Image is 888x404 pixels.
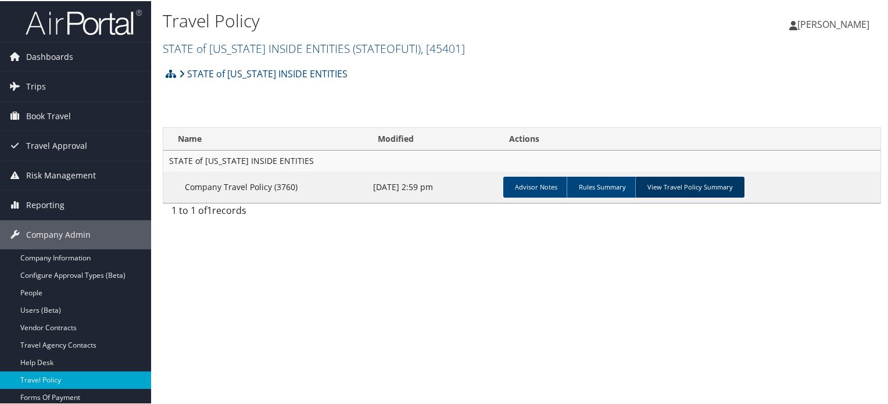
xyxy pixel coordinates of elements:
td: Company Travel Policy (3760) [163,170,367,202]
span: Company Admin [26,219,91,248]
span: Trips [26,71,46,100]
a: View Travel Policy Summary [635,176,744,196]
td: STATE of [US_STATE] INSIDE ENTITIES [163,149,880,170]
span: Travel Approval [26,130,87,159]
span: , [ 45401 ] [421,40,465,55]
span: Book Travel [26,101,71,130]
a: Advisor Notes [503,176,569,196]
img: airportal-logo.png [26,8,142,35]
td: [DATE] 2:59 pm [367,170,499,202]
span: Risk Management [26,160,96,189]
a: STATE of [US_STATE] INSIDE ENTITIES [163,40,465,55]
div: 1 to 1 of records [171,202,334,222]
a: STATE of [US_STATE] INSIDE ENTITIES [179,61,348,84]
span: Dashboards [26,41,73,70]
span: Reporting [26,190,65,219]
span: 1 [207,203,212,216]
th: Modified: activate to sort column descending [367,127,499,149]
span: [PERSON_NAME] [797,17,869,30]
th: Actions [499,127,880,149]
a: [PERSON_NAME] [789,6,881,41]
a: Rules Summary [567,176,638,196]
span: ( STATEOFUTI ) [353,40,421,55]
h1: Travel Policy [163,8,642,32]
th: Name: activate to sort column ascending [163,127,367,149]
